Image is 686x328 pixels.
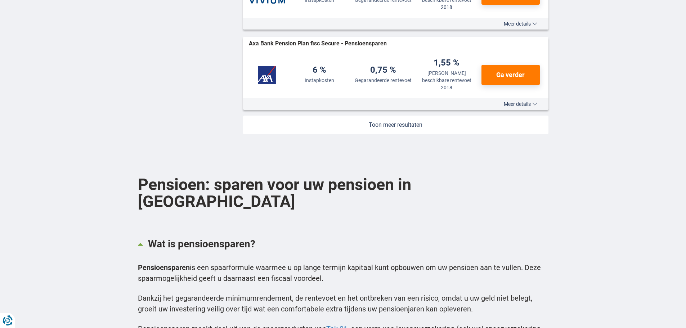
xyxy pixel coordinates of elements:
button: Meer details [498,21,543,27]
div: 1,55 % [434,58,459,68]
div: 0,75 % [370,66,396,75]
div: 6 % [313,66,326,75]
button: Ga verder [481,65,540,85]
p: Dankzij het gegarandeerde minimumrendement, de rentevoet en het ontbreken van een risico, omdat u... [138,293,548,314]
b: Pensioensparen [138,263,190,272]
span: Axa Bank Pension Plan fisc Secure - Pensioensparen [249,40,387,48]
p: is een spaarformule waarmee u op lange termijn kapitaal kunt opbouwen om uw pensioen aan te vulle... [138,262,548,284]
span: Meer details [504,21,537,26]
h2: Pensioen: sparen voor uw pensioen in [GEOGRAPHIC_DATA] [138,159,548,227]
div: Gegarandeerde rentevoet [355,77,412,84]
div: 2018 [441,84,452,91]
div: Instapkosten [305,77,334,84]
div: 2018 [441,4,452,11]
div: [PERSON_NAME] beschikbare rentevoet [418,69,476,84]
button: Meer details [498,101,543,107]
span: Meer details [504,102,537,107]
img: Axa Bank [249,66,285,84]
span: Ga verder [496,72,525,78]
a: Wat is pensioensparen? [138,231,548,257]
